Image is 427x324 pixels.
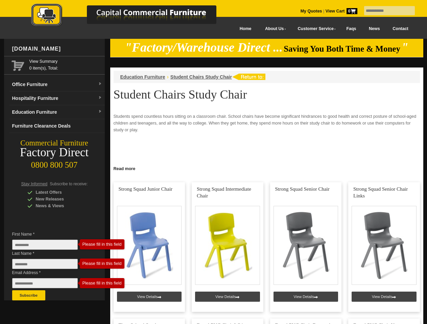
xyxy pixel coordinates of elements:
div: Latest Offers [27,189,92,196]
a: About Us [258,21,290,36]
a: Faqs [340,21,363,36]
div: Commercial Furniture [4,138,105,148]
p: Students spend countless hours sitting on a classroom chair. School chairs have become significan... [114,113,420,133]
div: New Releases [27,196,92,202]
a: View Cart0 [324,9,357,13]
a: Click to read more [110,164,423,172]
div: Please fill in this field [82,281,122,286]
div: Factory Direct [4,148,105,157]
a: Furniture Clearance Deals [9,119,105,133]
a: Capital Commercial Furniture Logo [13,3,249,30]
span: 0 item(s), Total: [29,58,102,71]
img: dropdown [98,82,102,86]
a: Education Furnituredropdown [9,105,105,119]
div: [DOMAIN_NAME] [9,39,105,59]
span: Saving You Both Time & Money [284,44,400,53]
strong: View Cart [326,9,357,13]
input: Last Name * [12,259,78,269]
a: Student Chairs Study Chair [170,74,232,80]
button: Subscribe [12,290,45,300]
img: return to [232,74,265,80]
em: " [401,40,408,54]
input: Email Address * [12,278,78,288]
span: Stay Informed [21,182,48,186]
div: 0800 800 507 [4,157,105,170]
a: Education Furniture [120,74,165,80]
a: My Quotes [301,9,322,13]
a: News [362,21,386,36]
em: "Factory/Warehouse Direct ... [125,40,283,54]
input: First Name * [12,240,78,250]
span: First Name * [12,231,88,238]
div: Please fill in this field [82,242,122,247]
li: › [167,74,169,80]
a: Office Furnituredropdown [9,78,105,91]
img: dropdown [98,110,102,114]
img: Capital Commercial Furniture Logo [13,3,249,28]
span: Last Name * [12,250,88,257]
img: dropdown [98,96,102,100]
h1: Student Chairs Study Chair [114,88,420,101]
span: Subscribe to receive: [50,182,88,186]
span: Email Address * [12,269,88,276]
div: News & Views [27,202,92,209]
span: 0 [347,8,357,14]
a: View Summary [29,58,102,65]
div: Please fill in this field [82,261,122,266]
a: Contact [386,21,414,36]
a: Hospitality Furnituredropdown [9,91,105,105]
a: Customer Service [290,21,340,36]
